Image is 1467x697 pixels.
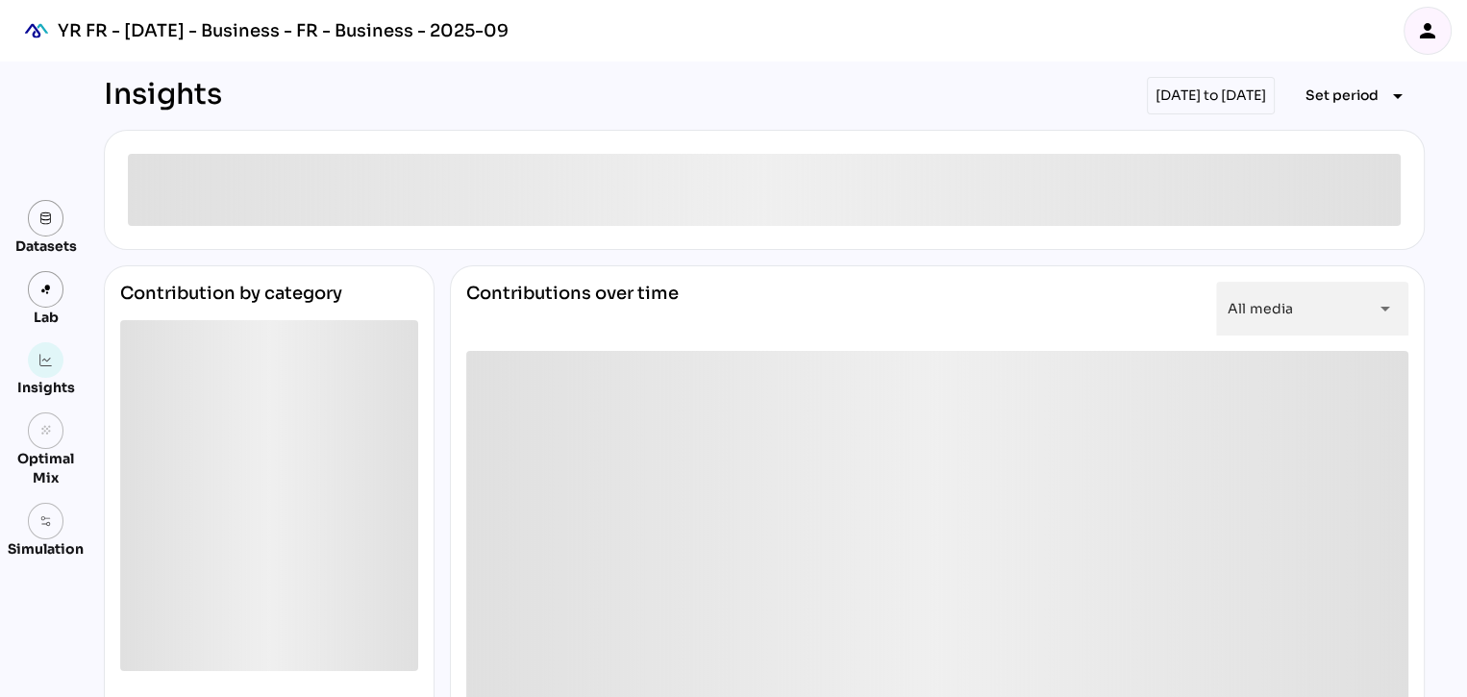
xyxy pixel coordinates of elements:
[15,236,77,256] div: Datasets
[1228,300,1293,317] span: All media
[1305,84,1379,107] span: Set period
[8,539,84,559] div: Simulation
[25,308,67,327] div: Lab
[39,354,53,367] img: graph.svg
[39,424,53,437] i: grain
[1374,297,1397,320] i: arrow_drop_down
[8,449,84,487] div: Optimal Mix
[120,282,418,320] div: Contribution by category
[466,282,679,336] div: Contributions over time
[1416,19,1439,42] i: person
[1386,85,1409,108] i: arrow_drop_down
[39,514,53,528] img: settings.svg
[17,378,75,397] div: Insights
[58,19,509,42] div: YR FR - [DATE] - Business - FR - Business - 2025-09
[39,283,53,296] img: lab.svg
[1147,77,1275,114] div: [DATE] to [DATE]
[104,77,222,114] div: Insights
[1290,79,1425,113] button: Expand "Set period"
[15,10,58,52] div: mediaROI
[39,212,53,225] img: data.svg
